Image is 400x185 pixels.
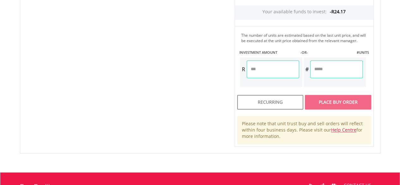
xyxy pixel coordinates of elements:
[235,5,373,20] div: Your available funds to invest:
[331,127,356,133] a: Help Centre
[237,116,371,144] div: Please note that unit trust buy and sell orders will reflect within four business days. Please vi...
[304,60,310,78] div: #
[305,95,371,109] div: Place Buy Order
[330,9,346,15] span: -R24.17
[300,50,308,55] label: -OR-
[241,33,371,43] div: The number of units are estimated based on the last unit price, and will be executed at the unit ...
[239,50,277,55] label: INVESTMENT AMOUNT
[356,50,369,55] label: #UNITS
[237,95,303,109] div: Recurring
[240,60,247,78] div: R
